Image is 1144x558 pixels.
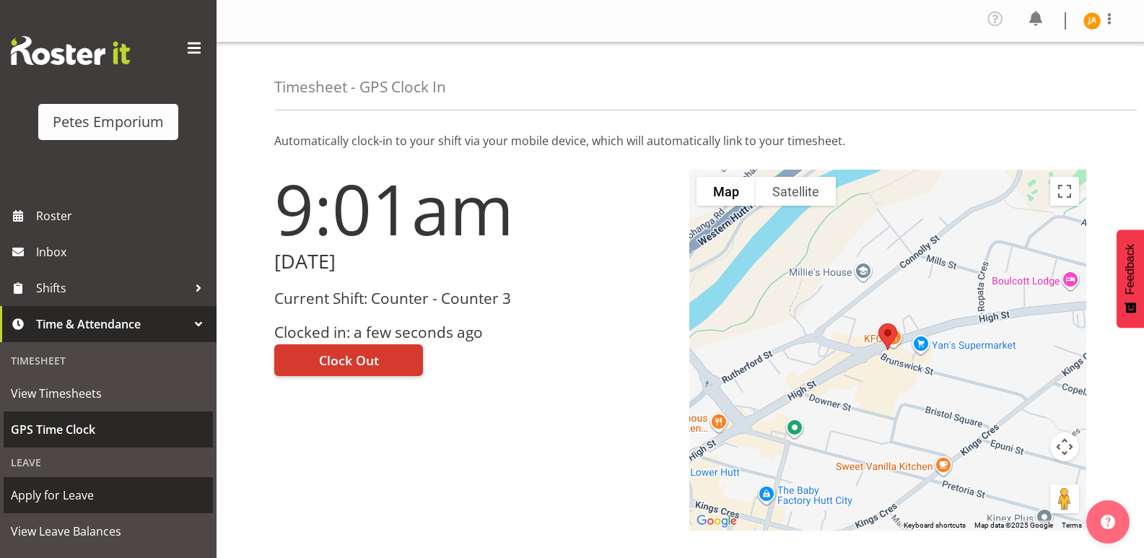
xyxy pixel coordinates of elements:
[4,346,213,375] div: Timesheet
[756,177,836,206] button: Show satellite imagery
[36,277,188,299] span: Shifts
[4,477,213,513] a: Apply for Leave
[36,313,188,335] span: Time & Attendance
[36,205,209,227] span: Roster
[1124,244,1137,295] span: Feedback
[4,513,213,549] a: View Leave Balances
[11,419,206,440] span: GPS Time Clock
[1062,521,1082,529] a: Terms (opens in new tab)
[1050,177,1079,206] button: Toggle fullscreen view
[274,290,672,307] h3: Current Shift: Counter - Counter 3
[1101,515,1115,529] img: help-xxl-2.png
[274,132,1086,149] p: Automatically clock-in to your shift via your mobile device, which will automatically link to you...
[319,351,379,370] span: Clock Out
[4,375,213,411] a: View Timesheets
[274,324,672,341] h3: Clocked in: a few seconds ago
[53,111,164,133] div: Petes Emporium
[11,484,206,506] span: Apply for Leave
[274,170,672,248] h1: 9:01am
[274,79,446,95] h4: Timesheet - GPS Clock In
[274,250,672,273] h2: [DATE]
[904,520,966,531] button: Keyboard shortcuts
[693,512,741,531] img: Google
[4,448,213,477] div: Leave
[11,520,206,542] span: View Leave Balances
[974,521,1053,529] span: Map data ©2025 Google
[1083,12,1101,30] img: jeseryl-armstrong10788.jpg
[693,512,741,531] a: Open this area in Google Maps (opens a new window)
[11,383,206,404] span: View Timesheets
[1050,484,1079,513] button: Drag Pegman onto the map to open Street View
[1117,230,1144,328] button: Feedback - Show survey
[274,344,423,376] button: Clock Out
[4,411,213,448] a: GPS Time Clock
[697,177,756,206] button: Show street map
[1050,432,1079,461] button: Map camera controls
[11,36,130,65] img: Rosterit website logo
[36,241,209,263] span: Inbox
